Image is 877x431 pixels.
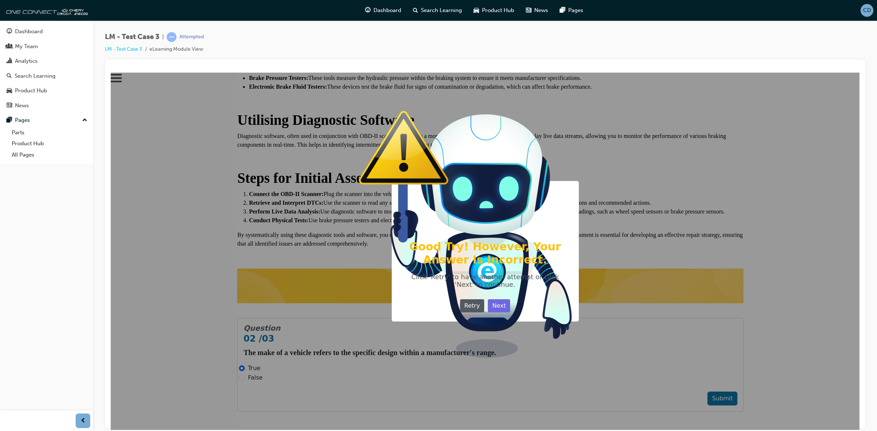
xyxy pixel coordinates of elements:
a: All Pages [9,149,90,161]
h2: Good Try! However, Your Answer Is Incorrect. [281,159,468,194]
span: guage-icon [365,6,371,15]
div: Dashboard [15,27,43,36]
div: Pages [15,116,30,124]
span: | [162,33,164,41]
a: car-iconProduct Hub [468,3,520,18]
button: Next [377,227,399,240]
span: Product Hub [482,6,514,15]
span: pages-icon [560,6,565,15]
button: Pages [3,113,90,127]
span: up-icon [82,116,87,125]
div: News [15,101,29,110]
button: Retry [349,227,374,240]
a: search-iconSearch Learning [407,3,468,18]
div: Attempted [179,34,204,41]
button: CD [861,4,873,17]
a: Parts [9,127,90,138]
span: news-icon [526,6,531,15]
span: prev-icon [80,416,86,426]
div: Click 'Retry' to have another attempt or click 'Next' to continue. [291,200,457,216]
button: DashboardMy TeamAnalyticsSearch LearningProduct HubNews [3,23,90,113]
li: eLearning Module View [149,45,203,54]
a: Analytics [3,54,90,68]
span: people-icon [7,43,12,50]
span: search-icon [413,6,418,15]
a: Search Learning [3,69,90,83]
span: Dashboard [373,6,401,15]
a: Dashboard [3,25,90,38]
a: Product Hub [9,138,90,149]
span: car-icon [7,88,12,94]
span: LM - Test Case 3 [105,33,159,41]
a: News [3,99,90,112]
a: Product Hub [3,84,90,97]
a: guage-iconDashboard [359,3,407,18]
span: chart-icon [7,58,12,65]
span: Pages [568,6,583,15]
a: pages-iconPages [554,3,589,18]
div: Analytics [15,57,38,65]
a: news-iconNews [520,3,554,18]
a: LM - Test Case 3 [105,46,142,52]
iframe: To enrich screen reader interactions, please activate Accessibility in Grammarly extension settings [111,73,859,430]
span: pages-icon [7,117,12,124]
span: News [534,6,548,15]
div: My Team [15,42,38,51]
div: Search Learning [15,72,56,80]
img: cheryconnect [4,3,88,18]
span: car-icon [474,6,479,15]
div: Product Hub [15,86,47,95]
span: Search Learning [421,6,462,15]
span: CD [863,6,871,15]
a: My Team [3,40,90,53]
span: learningRecordVerb_ATTEMPT-icon [167,32,176,42]
span: guage-icon [7,28,12,35]
span: search-icon [7,73,12,80]
span: news-icon [7,103,12,109]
